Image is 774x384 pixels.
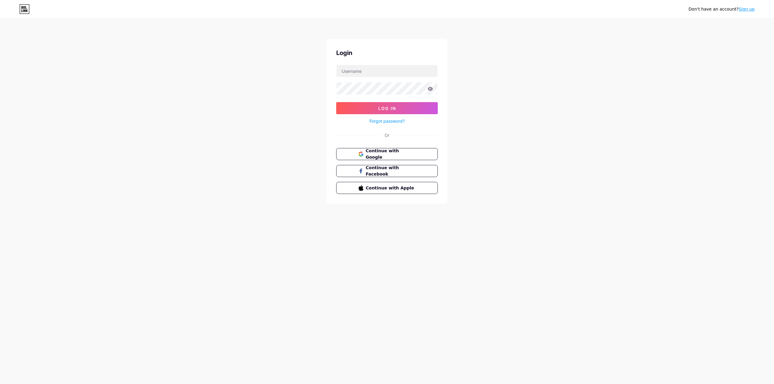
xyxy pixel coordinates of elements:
button: Continue with Google [336,148,438,160]
span: Continue with Facebook [366,165,416,177]
span: Log In [378,106,396,111]
div: Or [385,132,389,138]
span: Continue with Google [366,148,416,160]
span: Continue with Apple [366,185,416,191]
a: Sign up [739,7,755,11]
input: Username [337,65,437,77]
button: Log In [336,102,438,114]
div: Login [336,48,438,57]
a: Forgot password? [369,118,405,124]
button: Continue with Apple [336,182,438,194]
div: Don't have an account? [688,6,755,12]
button: Continue with Facebook [336,165,438,177]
